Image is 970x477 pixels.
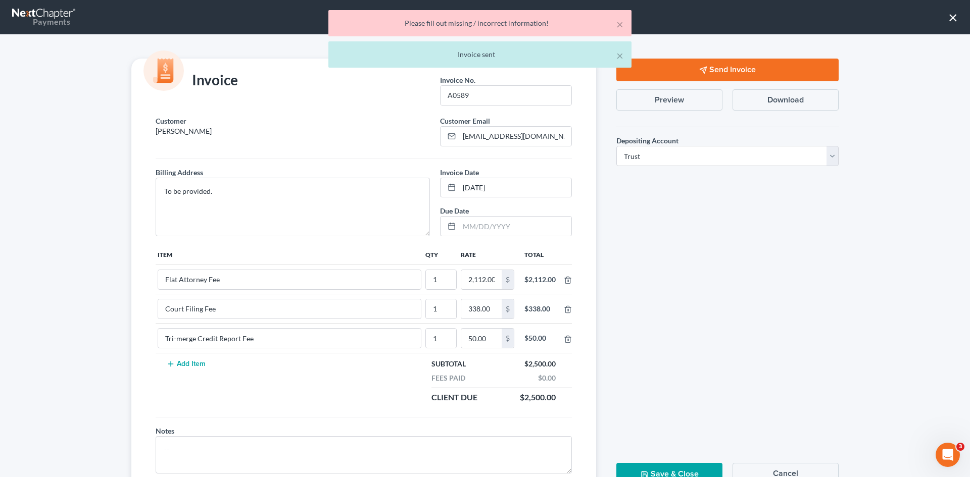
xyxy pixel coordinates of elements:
span: Billing Address [156,168,203,177]
iframe: Intercom live chat [936,443,960,467]
input: Enter email... [459,127,571,146]
input: -- [426,329,456,348]
input: -- [158,329,421,348]
th: Item [156,244,423,264]
input: 0.00 [461,299,502,319]
span: Invoice Date [440,168,479,177]
label: Due Date [440,205,469,216]
div: Invoice [151,71,243,91]
input: -- [426,270,456,289]
span: 3 [956,443,964,451]
button: × [616,18,623,30]
th: Total [516,244,564,264]
div: Invoice sent [336,49,623,60]
a: Payments [12,5,77,29]
input: MM/DD/YYYY [459,217,571,236]
span: Customer Email [440,117,490,125]
div: Client Due [426,392,482,403]
p: [PERSON_NAME] [156,126,430,136]
button: Add Item [164,360,208,368]
div: $2,112.00 [524,275,556,285]
input: -- [158,299,421,319]
button: × [948,9,958,25]
button: Download [733,89,839,111]
div: Subtotal [426,359,471,369]
label: Notes [156,426,174,436]
div: $ [502,329,514,348]
button: × [616,49,623,62]
button: Preview [616,89,722,111]
input: MM/DD/YYYY [459,178,571,197]
div: $ [502,270,514,289]
div: $50.00 [524,333,556,343]
input: -- [441,86,571,105]
span: Invoice No. [440,76,475,84]
input: -- [426,299,456,319]
div: $2,500.00 [515,392,561,403]
div: $0.00 [533,373,561,383]
label: Customer [156,116,186,126]
div: $2,500.00 [519,359,561,369]
span: Depositing Account [616,136,678,145]
input: 0.00 [461,270,502,289]
div: Please fill out missing / incorrect information! [336,18,623,28]
div: $ [502,299,514,319]
div: Fees Paid [426,373,470,383]
div: $338.00 [524,304,556,314]
input: -- [158,270,421,289]
th: Rate [459,244,516,264]
input: 0.00 [461,329,502,348]
th: Qty [423,244,459,264]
